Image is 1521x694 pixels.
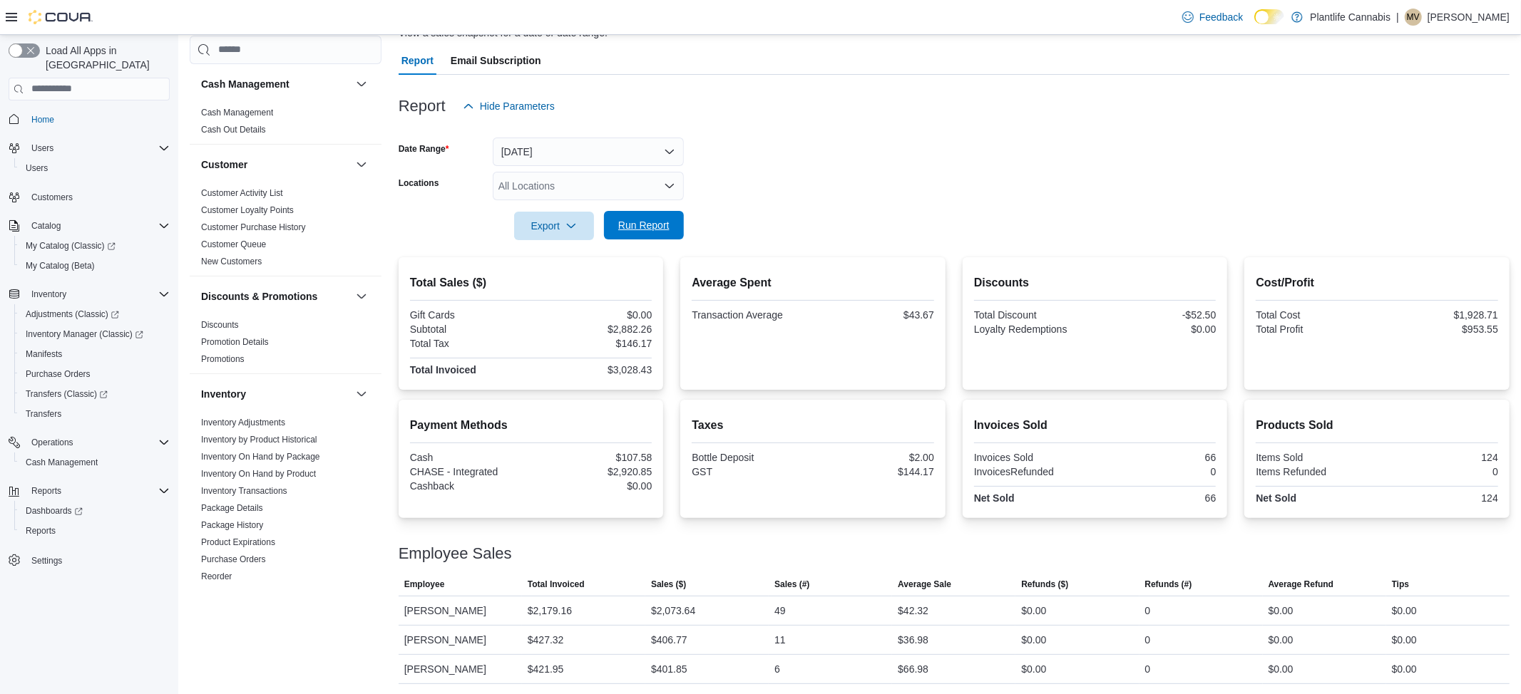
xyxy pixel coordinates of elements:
[20,346,170,363] span: Manifests
[20,405,170,423] span: Transfers
[534,338,652,349] div: $146.17
[1256,417,1498,434] h2: Products Sold
[26,188,170,206] span: Customers
[20,237,121,254] a: My Catalog (Classic)
[974,452,1092,463] div: Invoices Sold
[651,579,686,590] span: Sales ($)
[20,385,113,403] a: Transfers (Classic)
[201,187,283,199] span: Customer Activity List
[534,466,652,477] div: $2,920.85
[26,260,95,271] span: My Catalog (Beta)
[14,256,175,276] button: My Catalog (Beta)
[201,157,247,172] h3: Customer
[20,237,170,254] span: My Catalog (Classic)
[410,323,528,335] div: Subtotal
[201,289,317,304] h3: Discounts & Promotions
[774,579,809,590] span: Sales (#)
[14,384,175,404] a: Transfers (Classic)
[1396,9,1399,26] p: |
[816,452,934,463] div: $2.00
[201,257,262,266] a: New Customers
[898,661,928,678] div: $66.98
[1269,661,1294,678] div: $0.00
[1021,661,1046,678] div: $0.00
[201,157,350,172] button: Customer
[20,257,101,274] a: My Catalog (Beta)
[201,502,263,514] span: Package Details
[29,10,93,24] img: Cova
[528,631,564,648] div: $427.32
[3,549,175,570] button: Settings
[651,631,687,648] div: $406.77
[190,316,381,373] div: Discounts & Promotions
[1254,9,1284,24] input: Dark Mode
[26,551,170,569] span: Settings
[14,236,175,256] a: My Catalog (Classic)
[201,256,262,267] span: New Customers
[31,143,53,154] span: Users
[974,309,1092,321] div: Total Discount
[26,140,59,157] button: Users
[1145,631,1151,648] div: 0
[399,177,439,189] label: Locations
[974,492,1015,504] strong: Net Sold
[20,366,170,383] span: Purchase Orders
[201,337,269,347] a: Promotion Details
[201,554,266,565] span: Purchase Orders
[20,502,170,519] span: Dashboards
[353,385,370,403] button: Inventory
[1098,452,1217,463] div: 66
[410,338,528,349] div: Total Tax
[1199,10,1243,24] span: Feedback
[618,218,670,232] span: Run Report
[201,205,294,215] a: Customer Loyalty Points
[201,554,266,564] a: Purchase Orders
[523,212,585,240] span: Export
[201,418,285,428] a: Inventory Adjustments
[1392,602,1417,619] div: $0.00
[1021,631,1046,648] div: $0.00
[1428,9,1510,26] p: [PERSON_NAME]
[14,404,175,424] button: Transfers
[9,103,170,608] nav: Complex example
[26,162,48,174] span: Users
[201,77,290,91] h3: Cash Management
[3,187,175,207] button: Customers
[1392,661,1417,678] div: $0.00
[20,160,53,177] a: Users
[31,114,54,125] span: Home
[1310,9,1391,26] p: Plantlife Cannabis
[26,348,62,360] span: Manifests
[1380,309,1498,321] div: $1,928.71
[201,239,266,250] span: Customer Queue
[201,239,266,249] a: Customer Queue
[201,503,263,513] a: Package Details
[20,405,67,423] a: Transfers
[26,240,116,252] span: My Catalog (Classic)
[534,480,652,492] div: $0.00
[1380,323,1498,335] div: $953.55
[26,482,170,499] span: Reports
[1098,466,1217,477] div: 0
[201,222,306,232] a: Customer Purchase History
[410,309,528,321] div: Gift Cards
[651,602,695,619] div: $2,073.64
[692,466,810,477] div: GST
[692,274,934,291] h2: Average Spent
[898,579,951,590] span: Average Sale
[3,216,175,236] button: Catalog
[898,631,928,648] div: $36.98
[26,286,72,303] button: Inventory
[20,257,170,274] span: My Catalog (Beta)
[457,92,560,120] button: Hide Parameters
[1256,466,1374,477] div: Items Refunded
[1145,579,1192,590] span: Refunds (#)
[20,346,68,363] a: Manifests
[20,306,170,323] span: Adjustments (Classic)
[14,324,175,344] a: Inventory Manager (Classic)
[974,274,1217,291] h2: Discounts
[401,46,434,75] span: Report
[14,304,175,324] a: Adjustments (Classic)
[201,469,316,479] a: Inventory On Hand by Product
[1021,602,1046,619] div: $0.00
